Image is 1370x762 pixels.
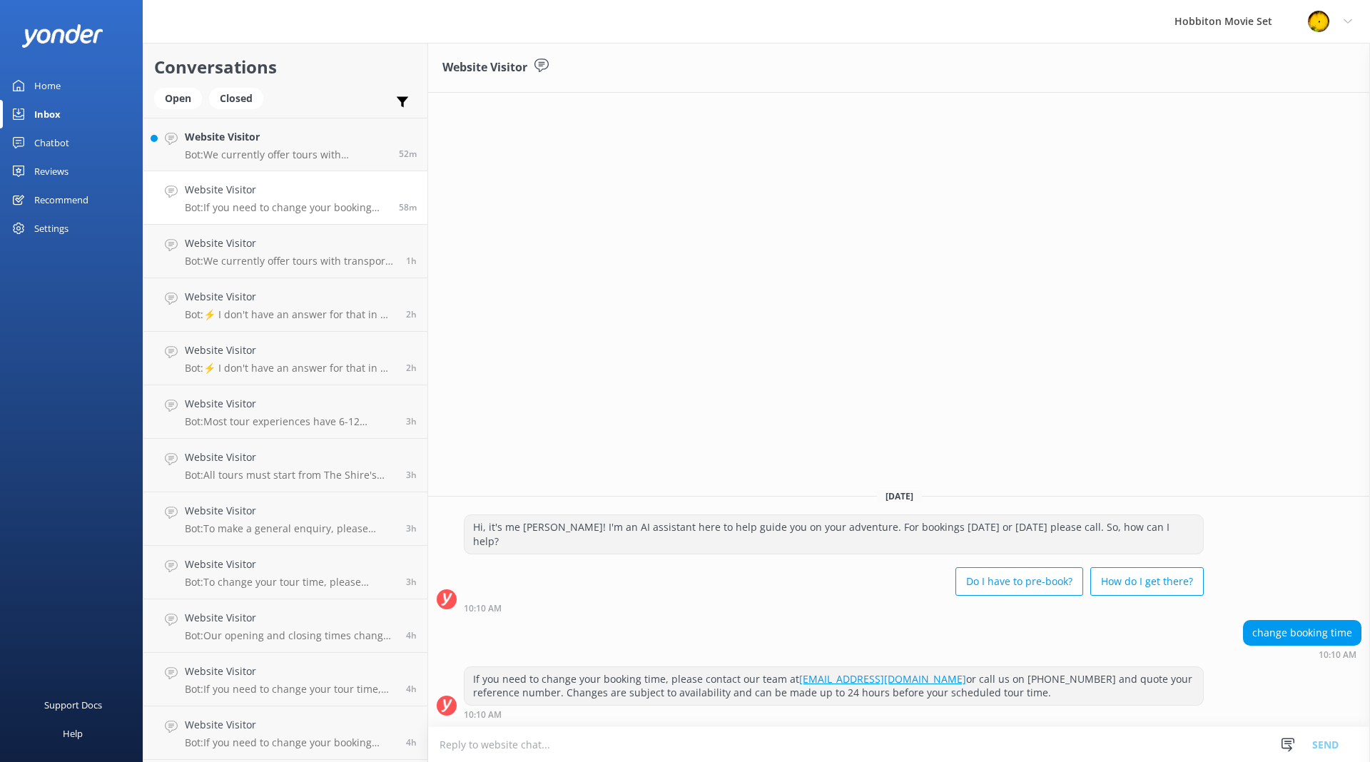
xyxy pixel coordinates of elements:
p: Bot: If you need to change your booking time, please contact our team at [EMAIL_ADDRESS][DOMAIN_N... [185,201,388,214]
h4: Website Visitor [185,129,388,145]
h4: Website Visitor [185,717,395,733]
h3: Website Visitor [442,59,527,77]
h4: Website Visitor [185,664,395,679]
img: yonder-white-logo.png [21,24,103,48]
a: Website VisitorBot:We currently offer tours with transport from The Shire's Rest and Matamata isi... [143,225,427,278]
div: Help [63,719,83,748]
span: [DATE] [877,490,922,502]
h4: Website Visitor [185,289,395,305]
div: Inbox [34,100,61,128]
p: Bot: If you need to change your tour time, please contact our team at [EMAIL_ADDRESS][DOMAIN_NAME... [185,683,395,696]
span: Sep 12 2025 10:10am (UTC +12:00) Pacific/Auckland [399,201,417,213]
a: Website VisitorBot:⚡ I don't have an answer for that in my knowledge base. Please try and rephras... [143,332,427,385]
p: Bot: If you need to change your booking dates, please contact our team at [EMAIL_ADDRESS][DOMAIN_... [185,736,395,749]
strong: 10:10 AM [464,604,502,613]
p: Bot: To make a general enquiry, please email us at [EMAIL_ADDRESS][DOMAIN_NAME]. [185,522,395,535]
img: 34-1718678798.png [1308,11,1329,32]
span: Sep 12 2025 07:09am (UTC +12:00) Pacific/Auckland [406,576,417,588]
p: Bot: ⚡ I don't have an answer for that in my knowledge base. Please try and rephrase your questio... [185,308,395,321]
h2: Conversations [154,54,417,81]
h4: Website Visitor [185,396,395,412]
p: Bot: Our opening and closing times change depending on daylight hours. The Reservations office, t... [185,629,395,642]
div: If you need to change your booking time, please contact our team at or call us on [PHONE_NUMBER] ... [465,667,1203,705]
p: Bot: Most tour experiences have 6-12 months availability online. If you wish to book for a date t... [185,415,395,428]
div: Support Docs [44,691,102,719]
a: Website VisitorBot:Most tour experiences have 6-12 months availability online. If you wish to boo... [143,385,427,439]
div: Recommend [34,186,88,214]
strong: 10:10 AM [464,711,502,719]
a: Website VisitorBot:To make a general enquiry, please email us at [EMAIL_ADDRESS][DOMAIN_NAME].3h [143,492,427,546]
strong: 10:10 AM [1319,651,1356,659]
a: Website VisitorBot:⚡ I don't have an answer for that in my knowledge base. Please try and rephras... [143,278,427,332]
p: Bot: All tours must start from The Shire's Rest, as it is the designated departure point for the ... [185,469,395,482]
div: Open [154,88,202,109]
span: Sep 12 2025 07:54am (UTC +12:00) Pacific/Auckland [406,469,417,481]
div: Chatbot [34,128,69,157]
h4: Website Visitor [185,503,395,519]
span: Sep 12 2025 09:05am (UTC +12:00) Pacific/Auckland [406,308,417,320]
span: Sep 12 2025 07:03am (UTC +12:00) Pacific/Auckland [406,629,417,641]
div: Home [34,71,61,100]
button: Do I have to pre-book? [955,567,1083,596]
p: Bot: We currently offer tours with transport from The Shire's Rest and Matamata isite only. We do... [185,148,388,161]
div: Hi, it's me [PERSON_NAME]! I'm an AI assistant here to help guide you on your adventure. For book... [465,515,1203,553]
a: Website VisitorBot:We currently offer tours with transport from The Shire's Rest and Matamata isi... [143,118,427,171]
div: Sep 12 2025 10:10am (UTC +12:00) Pacific/Auckland [464,709,1204,719]
a: Website VisitorBot:If you need to change your booking dates, please contact our team at [EMAIL_AD... [143,706,427,760]
span: Sep 12 2025 09:14am (UTC +12:00) Pacific/Auckland [406,255,417,267]
div: Reviews [34,157,68,186]
div: Closed [209,88,263,109]
a: Website VisitorBot:If you need to change your tour time, please contact our team at [EMAIL_ADDRES... [143,653,427,706]
a: Open [154,90,209,106]
p: Bot: We currently offer tours with transport from The Shire's Rest and Matamata isite only. We do... [185,255,395,268]
span: Sep 12 2025 07:59am (UTC +12:00) Pacific/Auckland [406,415,417,427]
h4: Website Visitor [185,182,388,198]
span: Sep 12 2025 07:35am (UTC +12:00) Pacific/Auckland [406,522,417,534]
a: [EMAIL_ADDRESS][DOMAIN_NAME] [799,672,966,686]
span: Sep 12 2025 08:44am (UTC +12:00) Pacific/Auckland [406,362,417,374]
span: Sep 12 2025 07:02am (UTC +12:00) Pacific/Auckland [406,683,417,695]
p: Bot: ⚡ I don't have an answer for that in my knowledge base. Please try and rephrase your questio... [185,362,395,375]
p: Bot: To change your tour time, please contact our team at [EMAIL_ADDRESS][DOMAIN_NAME] or call us... [185,576,395,589]
h4: Website Visitor [185,449,395,465]
a: Website VisitorBot:If you need to change your booking time, please contact our team at [EMAIL_ADD... [143,171,427,225]
div: Settings [34,214,68,243]
h4: Website Visitor [185,235,395,251]
a: Website VisitorBot:Our opening and closing times change depending on daylight hours. The Reservat... [143,599,427,653]
a: Website VisitorBot:All tours must start from The Shire's Rest, as it is the designated departure ... [143,439,427,492]
div: change booking time [1244,621,1361,645]
button: How do I get there? [1090,567,1204,596]
div: Sep 12 2025 10:10am (UTC +12:00) Pacific/Auckland [464,603,1204,613]
span: Sep 12 2025 06:45am (UTC +12:00) Pacific/Auckland [406,736,417,748]
a: Website VisitorBot:To change your tour time, please contact our team at [EMAIL_ADDRESS][DOMAIN_NA... [143,546,427,599]
h4: Website Visitor [185,342,395,358]
div: Sep 12 2025 10:10am (UTC +12:00) Pacific/Auckland [1243,649,1361,659]
a: Closed [209,90,270,106]
h4: Website Visitor [185,610,395,626]
h4: Website Visitor [185,557,395,572]
span: Sep 12 2025 10:16am (UTC +12:00) Pacific/Auckland [399,148,417,160]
